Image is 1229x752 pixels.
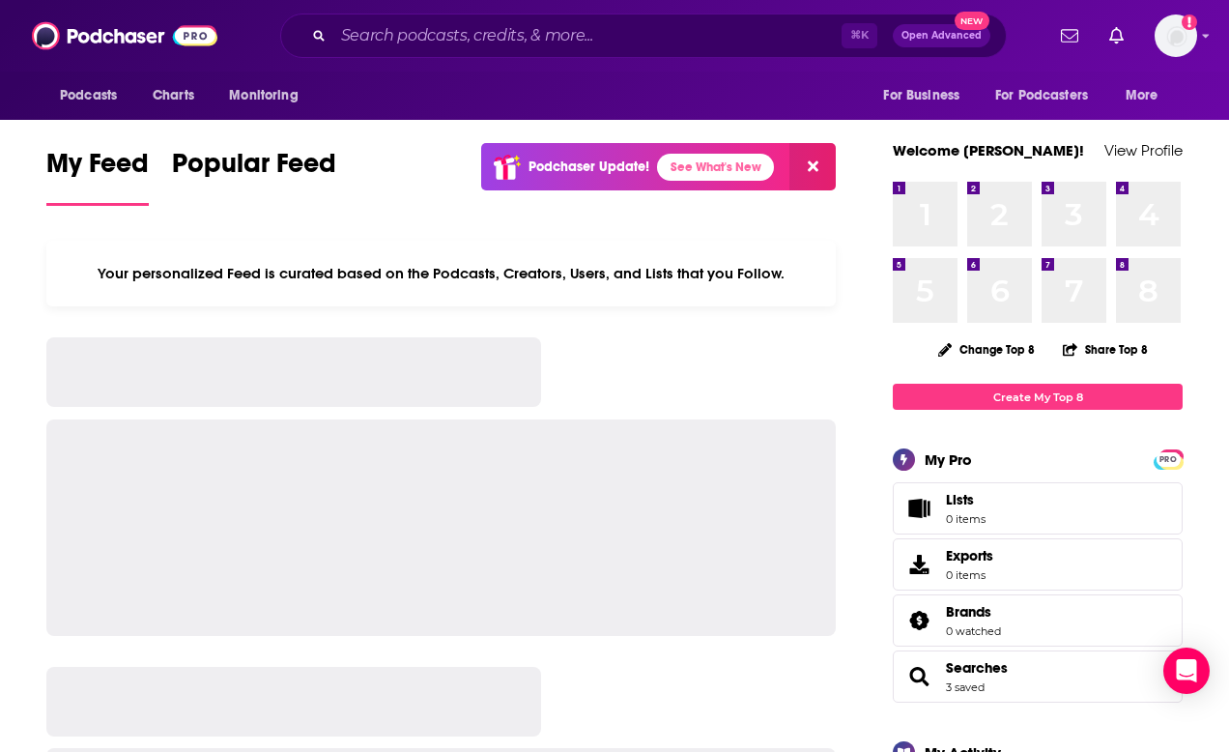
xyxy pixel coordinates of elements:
span: Exports [946,547,993,564]
span: For Podcasters [995,82,1088,109]
a: My Feed [46,147,149,206]
button: Show profile menu [1155,14,1197,57]
span: Charts [153,82,194,109]
button: open menu [983,77,1116,114]
span: Lists [946,491,986,508]
span: Lists [946,491,974,508]
a: Brands [900,607,938,634]
span: More [1126,82,1158,109]
div: Search podcasts, credits, & more... [280,14,1007,58]
span: Podcasts [60,82,117,109]
input: Search podcasts, credits, & more... [333,20,842,51]
span: Popular Feed [172,147,336,191]
span: My Feed [46,147,149,191]
div: Open Intercom Messenger [1163,648,1210,694]
button: Open AdvancedNew [893,24,990,47]
span: 0 items [946,512,986,526]
button: open menu [870,77,984,114]
p: Podchaser Update! [529,159,649,175]
a: 0 watched [946,624,1001,638]
span: Logged in as emmie.mcnamara [1155,14,1197,57]
span: PRO [1157,452,1180,467]
a: Charts [140,77,206,114]
span: For Business [883,82,959,109]
img: User Profile [1155,14,1197,57]
div: Your personalized Feed is curated based on the Podcasts, Creators, Users, and Lists that you Follow. [46,241,836,306]
span: Open Advanced [901,31,982,41]
a: Exports [893,538,1183,591]
a: Show notifications dropdown [1101,19,1131,52]
span: ⌘ K [842,23,877,48]
a: PRO [1157,451,1180,466]
span: Brands [946,603,991,621]
a: See What's New [657,154,774,181]
button: open menu [1112,77,1183,114]
button: open menu [46,77,142,114]
a: Brands [946,603,1001,621]
span: 0 items [946,568,993,582]
a: Searches [900,663,938,690]
button: Share Top 8 [1062,331,1149,368]
span: New [955,12,989,30]
button: open menu [215,77,323,114]
a: Lists [893,482,1183,535]
a: Searches [946,659,1008,677]
a: Welcome [PERSON_NAME]! [893,141,1084,159]
svg: Add a profile image [1182,14,1197,30]
span: Searches [893,651,1183,703]
a: 3 saved [946,680,985,694]
span: Monitoring [229,82,298,109]
div: My Pro [925,450,972,469]
a: Create My Top 8 [893,384,1183,410]
a: View Profile [1104,141,1183,159]
span: Brands [893,594,1183,647]
a: Popular Feed [172,147,336,206]
span: Lists [900,495,938,522]
img: Podchaser - Follow, Share and Rate Podcasts [32,17,217,54]
a: Show notifications dropdown [1053,19,1086,52]
span: Exports [900,551,938,578]
button: Change Top 8 [927,337,1046,362]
